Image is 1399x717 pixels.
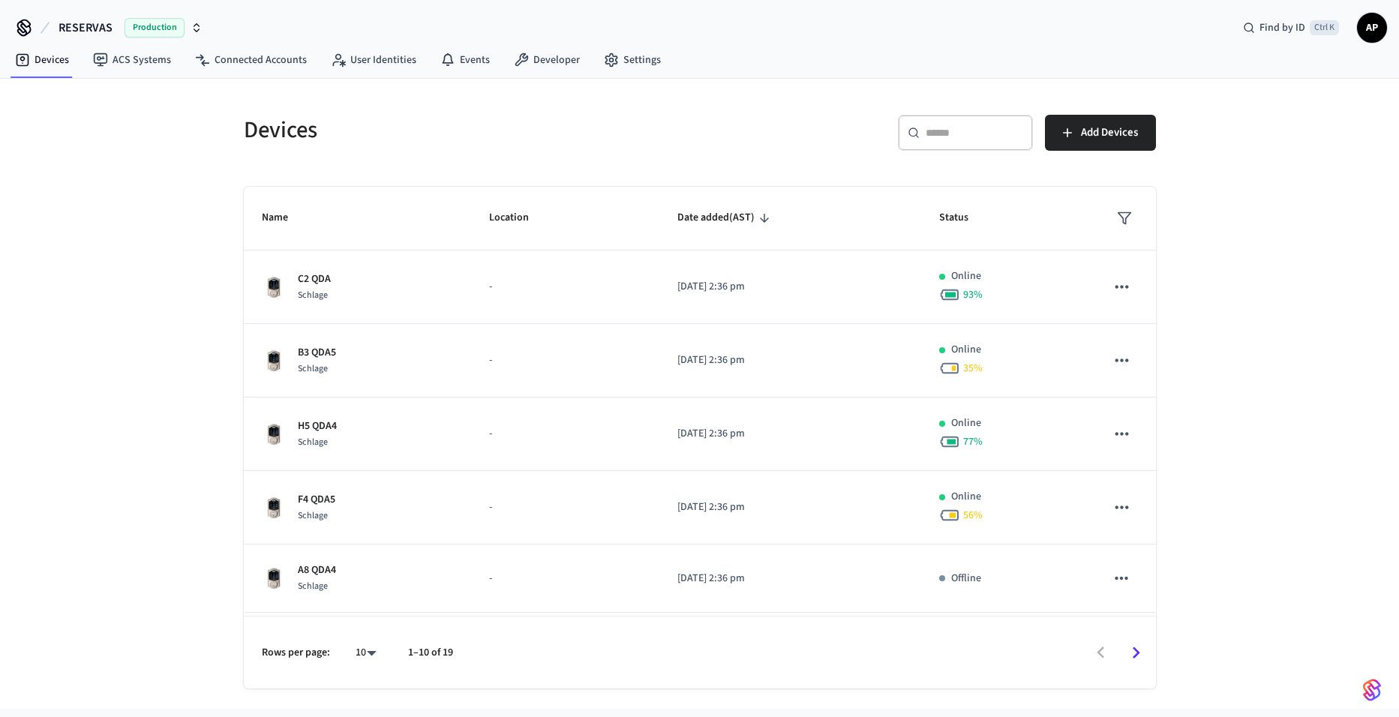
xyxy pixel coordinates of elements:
[1259,20,1305,35] span: Find by ID
[1081,123,1138,142] span: Add Devices
[81,46,183,73] a: ACS Systems
[262,566,286,590] img: Schlage Sense Smart Deadbolt with Camelot Trim, Front
[1118,635,1154,670] button: Go to next page
[677,499,903,515] p: [DATE] 2:36 pm
[262,206,308,229] span: Name
[298,418,337,434] p: H5 QDA4
[677,279,903,295] p: [DATE] 2:36 pm
[298,580,328,592] span: Schlage
[1358,14,1385,41] span: AP
[262,349,286,373] img: Schlage Sense Smart Deadbolt with Camelot Trim, Front
[1310,20,1339,35] span: Ctrl K
[244,115,691,145] h5: Devices
[939,206,988,229] span: Status
[262,645,330,661] p: Rows per page:
[262,496,286,520] img: Schlage Sense Smart Deadbolt with Camelot Trim, Front
[1231,14,1351,41] div: Find by IDCtrl K
[963,361,983,376] span: 35 %
[1363,678,1381,702] img: SeamLogoGradient.69752ec5.svg
[3,46,81,73] a: Devices
[348,642,384,664] div: 10
[951,342,981,358] p: Online
[951,489,981,505] p: Online
[262,422,286,446] img: Schlage Sense Smart Deadbolt with Camelot Trim, Front
[298,271,331,287] p: C2 QDA
[298,509,328,522] span: Schlage
[183,46,319,73] a: Connected Accounts
[592,46,673,73] a: Settings
[489,279,641,295] p: -
[262,275,286,299] img: Schlage Sense Smart Deadbolt with Camelot Trim, Front
[963,287,983,302] span: 93 %
[951,571,981,586] p: Offline
[428,46,502,73] a: Events
[677,352,903,368] p: [DATE] 2:36 pm
[489,206,548,229] span: Location
[298,289,328,301] span: Schlage
[677,426,903,442] p: [DATE] 2:36 pm
[489,499,641,515] p: -
[408,645,453,661] p: 1–10 of 19
[677,206,774,229] span: Date added(AST)
[489,571,641,586] p: -
[951,268,981,284] p: Online
[125,18,185,37] span: Production
[298,436,328,448] span: Schlage
[963,434,983,449] span: 77 %
[1045,115,1156,151] button: Add Devices
[298,345,336,361] p: B3 QDA5
[489,352,641,368] p: -
[502,46,592,73] a: Developer
[951,415,981,431] p: Online
[59,19,113,37] span: RESERVAS
[1357,13,1387,43] button: AP
[298,492,335,508] p: F4 QDA5
[319,46,428,73] a: User Identities
[298,362,328,375] span: Schlage
[677,571,903,586] p: [DATE] 2:36 pm
[963,508,983,523] span: 56 %
[489,426,641,442] p: -
[298,562,336,578] p: A8 QDA4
